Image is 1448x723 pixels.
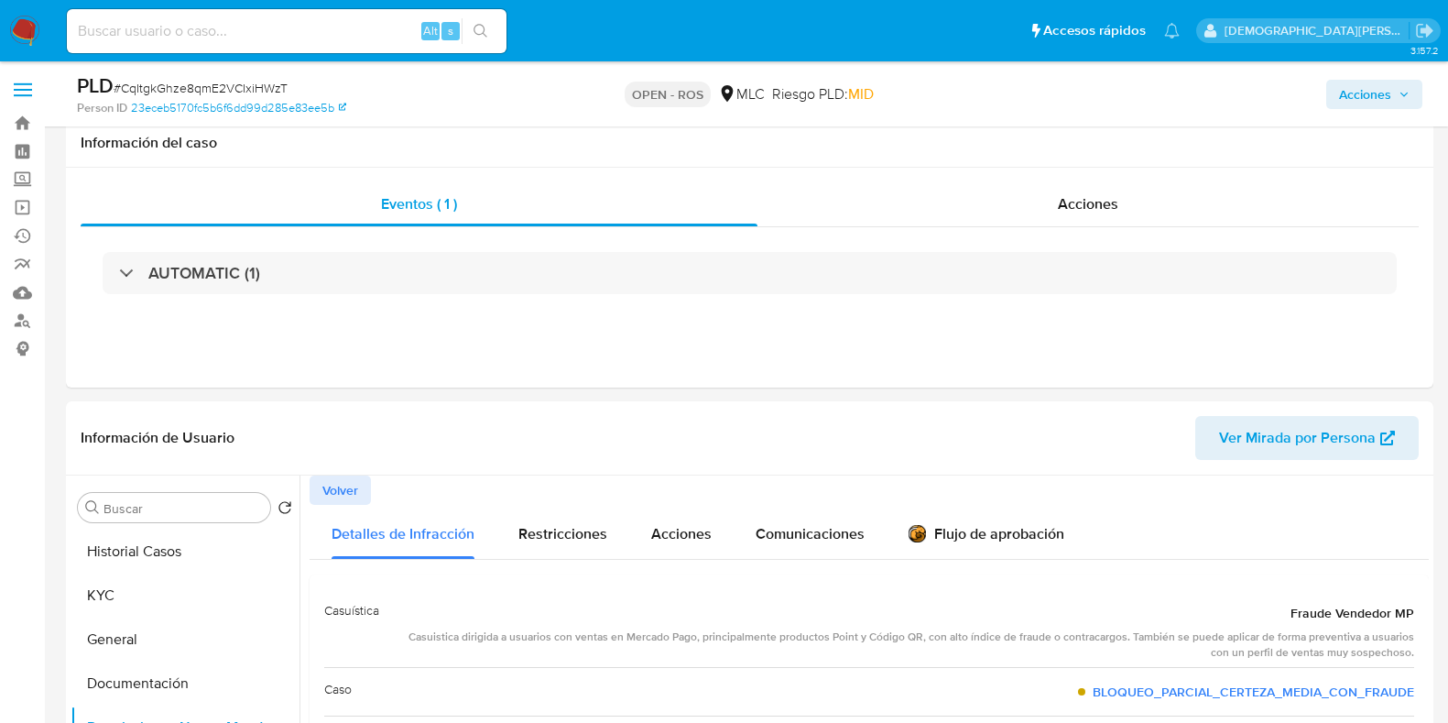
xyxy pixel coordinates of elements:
[103,500,263,517] input: Buscar
[381,193,457,214] span: Eventos ( 1 )
[448,22,453,39] span: s
[423,22,438,39] span: Alt
[85,500,100,515] button: Buscar
[1164,23,1180,38] a: Notificaciones
[148,263,260,283] h3: AUTOMATIC (1)
[103,252,1397,294] div: AUTOMATIC (1)
[1043,21,1146,40] span: Accesos rápidos
[625,82,711,107] p: OPEN - ROS
[67,19,506,43] input: Buscar usuario o caso...
[462,18,499,44] button: search-icon
[1058,193,1118,214] span: Acciones
[1339,80,1391,109] span: Acciones
[718,84,765,104] div: MLC
[1415,21,1434,40] a: Salir
[278,500,292,520] button: Volver al orden por defecto
[114,79,288,97] span: # CqItgkGhze8qmE2VCIxiHWzT
[848,83,874,104] span: MID
[77,71,114,100] b: PLD
[1219,416,1376,460] span: Ver Mirada por Persona
[772,84,874,104] span: Riesgo PLD:
[71,662,299,706] button: Documentación
[81,429,234,447] h1: Información de Usuario
[71,574,299,618] button: KYC
[81,134,1419,152] h1: Información del caso
[71,530,299,574] button: Historial Casos
[131,100,346,116] a: 23eceb5170fc5b6f6dd99d285e83ee5b
[1195,416,1419,460] button: Ver Mirada por Persona
[1326,80,1422,109] button: Acciones
[77,100,127,116] b: Person ID
[71,618,299,662] button: General
[1225,22,1410,39] p: cristian.porley@mercadolibre.com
